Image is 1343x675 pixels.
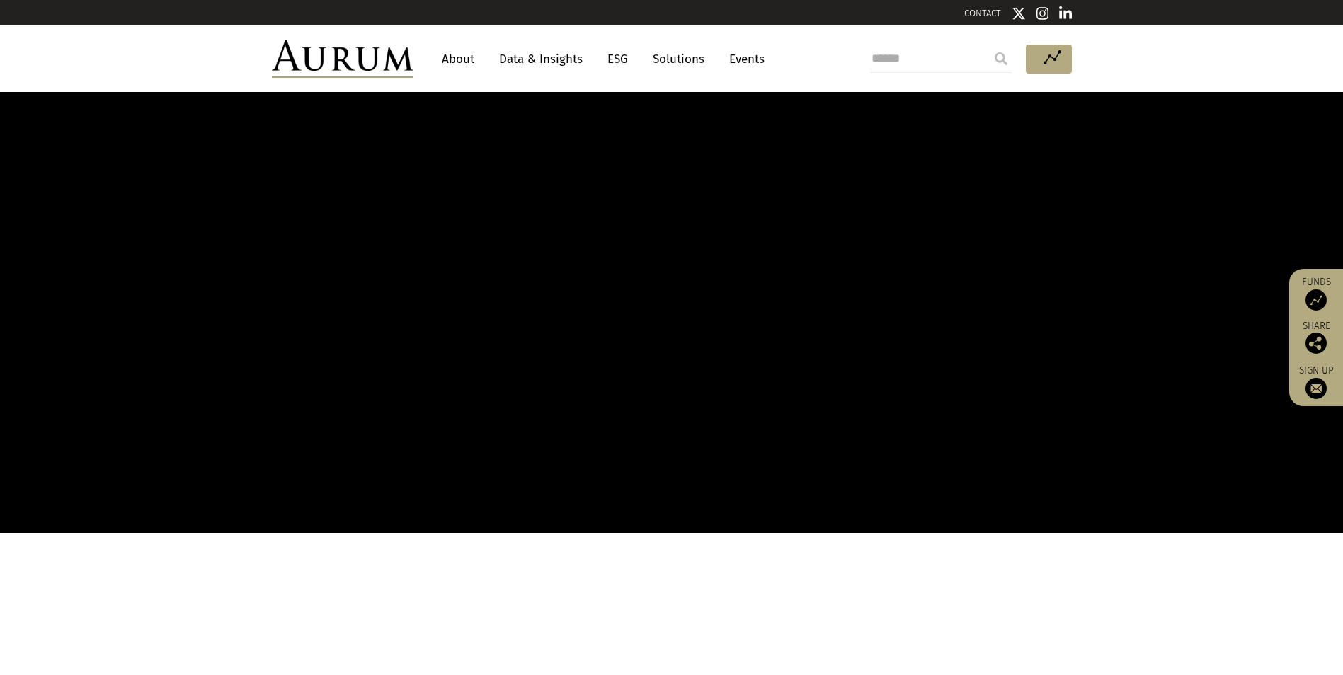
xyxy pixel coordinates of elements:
[646,46,711,72] a: Solutions
[964,8,1001,18] a: CONTACT
[600,46,635,72] a: ESG
[1296,276,1336,311] a: Funds
[492,46,590,72] a: Data & Insights
[987,45,1015,73] input: Submit
[272,40,413,78] img: Aurum
[1296,364,1336,399] a: Sign up
[1305,289,1327,311] img: Access Funds
[722,46,765,72] a: Events
[1305,378,1327,399] img: Sign up to our newsletter
[1012,6,1026,21] img: Twitter icon
[1059,6,1072,21] img: Linkedin icon
[1296,321,1336,354] div: Share
[1036,6,1049,21] img: Instagram icon
[1305,333,1327,354] img: Share this post
[435,46,481,72] a: About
